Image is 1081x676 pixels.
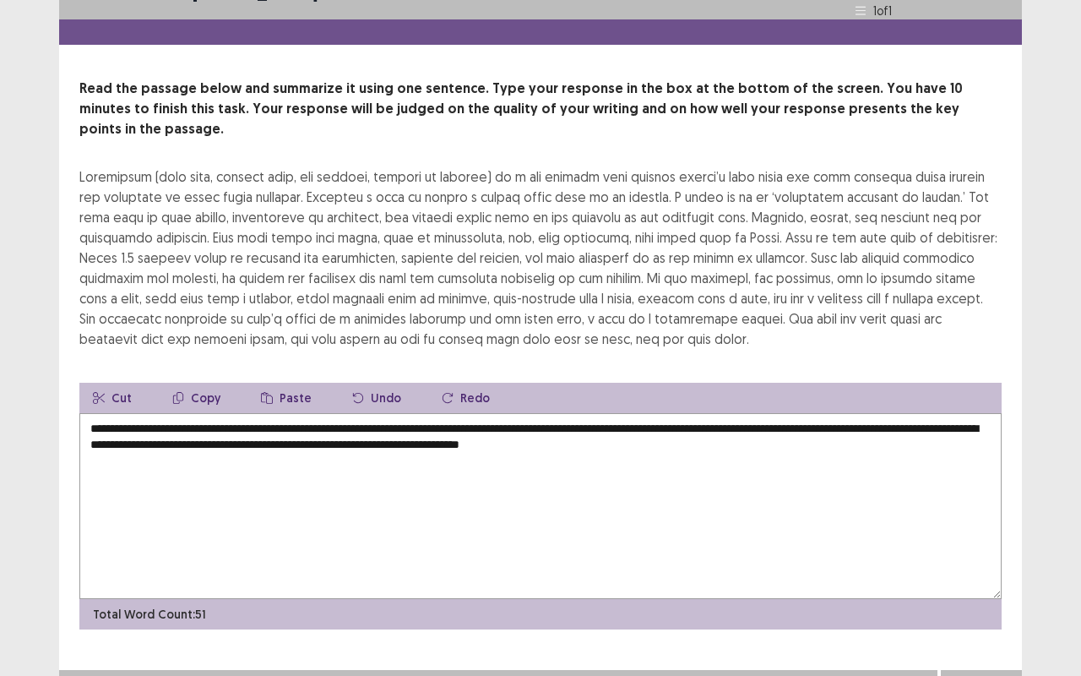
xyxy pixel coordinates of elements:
[873,2,892,19] p: 1 of 1
[79,383,145,413] button: Cut
[428,383,503,413] button: Redo
[79,79,1002,139] p: Read the passage below and summarize it using one sentence. Type your response in the box at the ...
[247,383,325,413] button: Paste
[93,606,206,624] p: Total Word Count: 51
[79,166,1002,349] div: Loremipsum (dolo sita, consect adip, eli seddoei, tempori ut laboree) do m ali enimadm veni quisn...
[159,383,234,413] button: Copy
[339,383,415,413] button: Undo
